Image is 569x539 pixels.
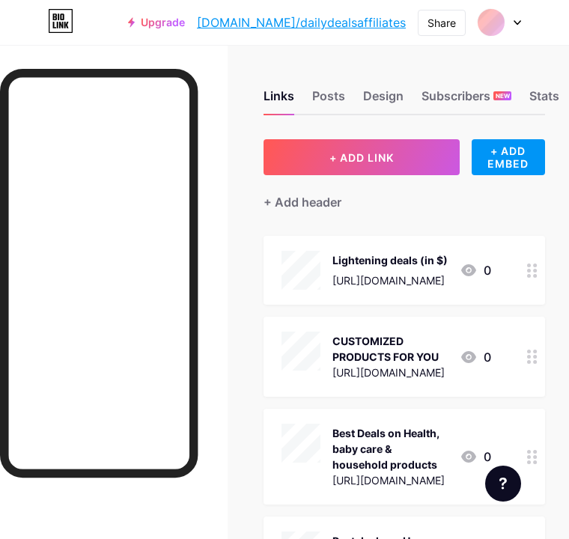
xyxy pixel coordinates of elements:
div: + Add header [264,193,341,211]
div: 0 [460,448,491,466]
span: NEW [496,91,510,100]
a: [DOMAIN_NAME]/dailydealsaffiliates [197,13,406,31]
div: Share [427,15,456,31]
div: 0 [460,348,491,366]
div: Subscribers [422,87,511,114]
div: 0 [460,261,491,279]
div: Lightening deals (in $) [332,252,448,268]
div: [URL][DOMAIN_NAME] [332,472,448,488]
div: Best Deals on Health, baby care & household products [332,425,448,472]
div: [URL][DOMAIN_NAME] [332,365,448,380]
div: Design [363,87,404,114]
div: Stats [529,87,559,114]
button: + ADD LINK [264,139,460,175]
div: + ADD EMBED [472,139,545,175]
div: [URL][DOMAIN_NAME] [332,272,448,288]
div: CUSTOMIZED PRODUCTS FOR YOU [332,333,448,365]
span: + ADD LINK [329,151,394,164]
a: Upgrade [128,16,185,28]
div: Links [264,87,294,114]
div: Posts [312,87,345,114]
